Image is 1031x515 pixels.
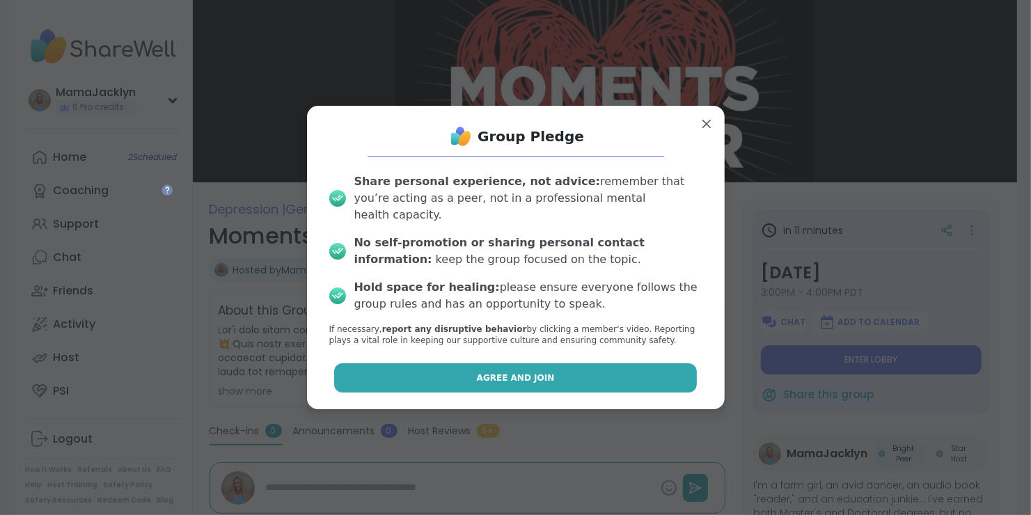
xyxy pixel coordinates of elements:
h1: Group Pledge [478,127,584,146]
div: please ensure everyone follows the group rules and has an opportunity to speak. [354,279,702,312]
img: ShareWell Logo [447,122,475,150]
button: Agree and Join [334,363,697,393]
b: Share personal experience, not advice: [354,175,601,188]
iframe: Spotlight [162,184,173,196]
b: No self-promotion or sharing personal contact information: [354,236,645,266]
b: report any disruptive behavior [382,324,527,334]
div: remember that you’re acting as a peer, not in a professional mental health capacity. [354,173,702,223]
p: If necessary, by clicking a member‘s video. Reporting plays a vital role in keeping our supportiv... [329,324,702,347]
span: Agree and Join [477,372,555,384]
b: Hold space for healing: [354,280,500,294]
div: keep the group focused on the topic. [354,235,702,268]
